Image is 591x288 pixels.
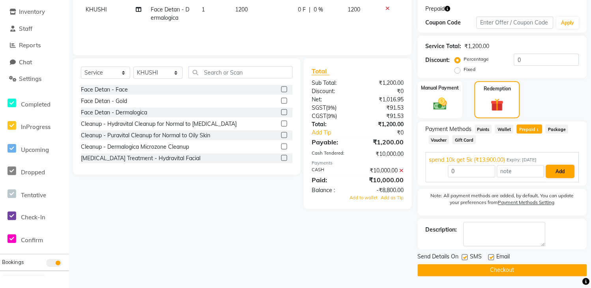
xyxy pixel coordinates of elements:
span: | [309,6,311,14]
div: ₹10,000.00 [358,175,410,185]
img: _gift.svg [487,97,508,113]
div: ₹91.53 [358,112,410,120]
span: Wallet [495,125,514,134]
div: Payable: [306,137,358,147]
div: Face Detan - Face [81,86,128,94]
span: Total [312,67,330,75]
div: ₹1,200.00 [358,137,410,147]
label: Note: All payment methods are added, by default. You can update your preferences from [426,192,579,209]
div: Face Detan - Dermalogica [81,108,147,117]
span: Gift Card [453,135,476,144]
span: 9% [327,105,335,111]
span: CGST [312,112,326,120]
a: Reports [2,41,67,50]
div: [MEDICAL_DATA] Treatment - Hydravital Facial [81,154,200,163]
input: Enter Offer / Coupon Code [477,17,554,29]
span: Prepaid [517,125,542,134]
div: ₹91.53 [358,104,410,112]
span: Staff [19,25,32,32]
span: Completed [21,101,50,108]
img: _cash.svg [429,96,451,112]
div: -₹8,800.00 [358,186,410,194]
div: ₹1,016.95 [358,95,410,104]
span: Upcoming [21,146,49,153]
a: Staff [2,24,67,34]
span: Check-In [21,214,45,221]
span: Confirm [21,237,43,244]
a: Add Tip [306,129,367,137]
div: Face Detan - Gold [81,97,127,105]
label: Manual Payment [421,84,459,92]
span: Package [546,125,569,134]
span: spend 10k get 5k (₹13,900.00) [429,156,505,164]
div: Paid: [306,175,358,185]
span: Voucher [429,135,450,144]
div: ( ) [306,104,358,112]
input: note [497,165,544,178]
span: 1 [202,6,205,13]
div: Sub Total: [306,79,358,87]
span: Dropped [21,168,45,176]
div: Cleanup - Puravital Cleanup for Normal to Oily Skin [81,131,210,140]
span: Send Details On [418,253,459,263]
span: Points [475,125,492,134]
div: ₹1,200.00 [358,79,410,87]
div: Balance : [306,186,358,194]
div: CASH [306,166,358,175]
div: Discount: [306,87,358,95]
span: 1200 [235,6,248,13]
span: Chat [19,58,32,66]
span: KHUSHI [86,6,107,13]
span: 1200 [348,6,360,13]
a: Inventory [2,7,67,17]
span: Bookings [2,259,24,266]
span: Face Detan - Dermalogica [151,6,190,21]
div: ( ) [306,112,358,120]
div: Total: [306,120,358,129]
div: ₹1,200.00 [465,42,490,50]
div: Net: [306,95,358,104]
span: SMS [470,253,482,263]
div: Description: [426,226,457,234]
span: Add as Tip [381,195,404,200]
div: Payments [312,160,404,166]
span: Add to wallet [350,195,378,200]
span: Settings [19,75,41,82]
span: Reports [19,41,41,49]
div: Cleanup - Hydravital Cleanup for Normal to [MEDICAL_DATA] [81,120,237,128]
div: Cash Tendered: [306,150,358,158]
div: ₹0 [358,87,410,95]
label: Redemption [484,85,511,92]
a: Chat [2,58,67,67]
span: SGST [312,104,326,111]
button: Add [546,165,575,178]
label: Payment Methods Setting [498,199,555,206]
button: Apply [557,17,579,29]
label: Fixed [464,66,476,73]
div: Coupon Code [426,19,477,27]
div: Cleanup - Dermalogica Microzone Cleanup [81,143,189,151]
input: Amount [448,165,496,178]
span: Email [497,253,510,263]
span: 9% [328,113,335,119]
div: Service Total: [426,42,462,50]
span: Prepaid [426,5,445,13]
button: Generate Report [3,276,45,287]
input: Search or Scan [189,66,293,79]
span: InProgress [21,123,50,131]
span: Payment Methods [426,125,472,133]
a: Settings [2,75,67,84]
div: Discount: [426,56,450,64]
span: 0 % [314,6,324,14]
span: Inventory [19,8,45,15]
span: 1 [536,128,540,133]
span: Expiry: [DATE] [507,157,537,163]
label: Percentage [464,56,489,63]
div: ₹1,200.00 [358,120,410,129]
span: 0 F [298,6,306,14]
div: ₹0 [367,129,410,137]
button: Checkout [418,264,587,277]
div: ₹10,000.00 [358,150,410,158]
div: ₹10,000.00 [358,166,410,175]
span: Tentative [21,191,46,199]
